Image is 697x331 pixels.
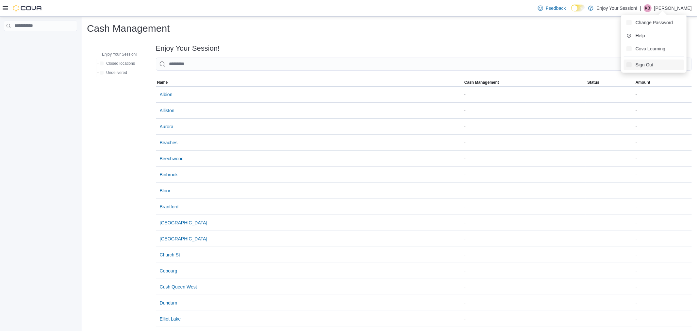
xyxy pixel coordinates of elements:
[156,78,463,86] button: Name
[157,104,177,117] button: Alliston
[624,30,684,41] button: Help
[157,168,180,181] button: Binbrook
[157,312,184,325] button: Elliot Lake
[97,60,138,67] button: Closed locations
[463,123,586,131] div: -
[634,91,692,98] div: -
[463,91,586,98] div: -
[160,268,177,274] span: Cobourg
[463,283,586,291] div: -
[624,44,684,54] button: Cova Learning
[634,155,692,163] div: -
[97,69,130,77] button: Undelivered
[634,123,692,131] div: -
[157,216,210,229] button: [GEOGRAPHIC_DATA]
[634,107,692,114] div: -
[634,251,692,259] div: -
[636,45,665,52] span: Cova Learning
[160,187,171,194] span: Bloor
[624,60,684,70] button: Sign Out
[546,5,566,11] span: Feedback
[157,200,181,213] button: Brantford
[634,78,692,86] button: Amount
[106,70,127,75] span: Undelivered
[634,187,692,195] div: -
[634,315,692,323] div: -
[160,300,177,306] span: Dundurn
[157,136,180,149] button: Beaches
[4,32,77,48] nav: Complex example
[463,187,586,195] div: -
[157,120,176,133] button: Aurora
[463,107,586,114] div: -
[463,315,586,323] div: -
[463,155,586,163] div: -
[587,80,599,85] span: Status
[157,184,173,197] button: Bloor
[87,22,170,35] h1: Cash Management
[634,219,692,227] div: -
[571,11,572,12] span: Dark Mode
[160,284,197,290] span: Cush Queen West
[463,171,586,179] div: -
[634,203,692,211] div: -
[634,283,692,291] div: -
[463,299,586,307] div: -
[160,219,207,226] span: [GEOGRAPHIC_DATA]
[106,61,135,66] span: Closed locations
[636,80,650,85] span: Amount
[463,139,586,147] div: -
[634,299,692,307] div: -
[654,4,692,12] p: [PERSON_NAME]
[93,50,140,58] button: Enjoy Your Session!
[645,4,650,12] span: KB
[463,78,586,86] button: Cash Management
[571,5,585,11] input: Dark Mode
[157,280,200,293] button: Cush Queen West
[463,235,586,243] div: -
[157,248,183,261] button: Church St
[636,32,645,39] span: Help
[160,316,181,322] span: Elliot Lake
[102,52,137,57] span: Enjoy Your Session!
[634,235,692,243] div: -
[634,171,692,179] div: -
[634,139,692,147] div: -
[13,5,42,11] img: Cova
[636,61,653,68] span: Sign Out
[160,235,207,242] span: [GEOGRAPHIC_DATA]
[463,267,586,275] div: -
[157,80,168,85] span: Name
[160,155,184,162] span: Beechwood
[636,19,673,26] span: Change Password
[644,4,652,12] div: Kelsey Brazeau
[160,107,174,114] span: Alliston
[624,17,684,28] button: Change Password
[160,139,177,146] span: Beaches
[157,264,180,277] button: Cobourg
[160,252,180,258] span: Church St
[463,251,586,259] div: -
[463,203,586,211] div: -
[586,78,634,86] button: Status
[157,296,180,309] button: Dundurn
[157,88,175,101] button: Albion
[463,219,586,227] div: -
[160,203,179,210] span: Brantford
[535,2,568,15] a: Feedback
[160,123,174,130] span: Aurora
[640,4,641,12] p: |
[156,58,692,71] input: This is a search bar. As you type, the results lower in the page will automatically filter.
[157,232,210,245] button: [GEOGRAPHIC_DATA]
[634,267,692,275] div: -
[160,91,173,98] span: Albion
[464,80,499,85] span: Cash Management
[157,152,186,165] button: Beechwood
[160,171,178,178] span: Binbrook
[156,44,220,52] h3: Enjoy Your Session!
[597,4,638,12] p: Enjoy Your Session!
